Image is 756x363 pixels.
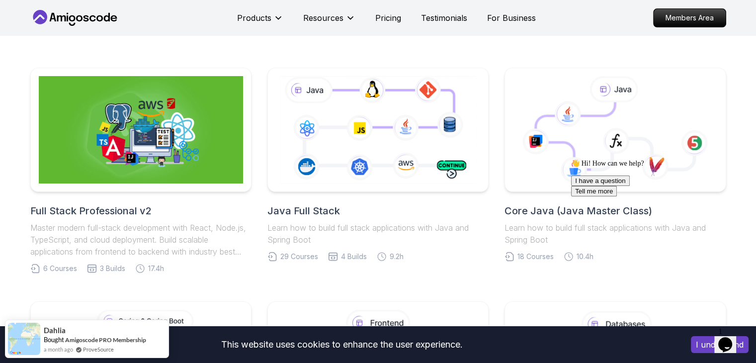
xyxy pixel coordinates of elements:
a: For Business [487,12,536,24]
button: Resources [303,12,355,32]
span: a month ago [44,345,73,354]
span: 6 Courses [43,264,77,273]
div: This website uses cookies to enhance the user experience. [7,334,676,356]
span: 29 Courses [280,252,318,262]
h2: Java Full Stack [267,204,489,218]
span: 18 Courses [517,252,554,262]
div: 👋 Hi! How can we help?I have a questionTell me more [4,4,183,41]
button: Products [237,12,283,32]
a: Testimonials [421,12,467,24]
a: Members Area [653,8,726,27]
span: 👋 Hi! How can we help? [4,4,77,12]
p: Products [237,12,271,24]
span: 3 Builds [100,264,125,273]
img: provesource social proof notification image [8,323,40,355]
span: Bought [44,336,64,344]
span: 4 Builds [341,252,367,262]
p: Master modern full-stack development with React, Node.js, TypeScript, and cloud deployment. Build... [30,222,252,258]
a: Core Java (Java Master Class)Learn how to build full stack applications with Java and Spring Boot... [504,68,726,262]
a: Java Full StackLearn how to build full stack applications with Java and Spring Boot29 Courses4 Bu... [267,68,489,262]
button: Accept cookies [691,336,749,353]
h2: Full Stack Professional v2 [30,204,252,218]
button: Tell me more [4,31,50,41]
p: Members Area [654,9,726,27]
span: 17.4h [148,264,164,273]
img: Full Stack Professional v2 [39,76,243,183]
a: Amigoscode PRO Membership [65,336,146,344]
span: 9.2h [390,252,404,262]
p: Resources [303,12,343,24]
a: Full Stack Professional v2Full Stack Professional v2Master modern full-stack development with Rea... [30,68,252,273]
span: Dahlia [44,326,66,335]
a: ProveSource [83,345,114,354]
a: Pricing [375,12,401,24]
iframe: chat widget [567,155,746,318]
iframe: chat widget [714,323,746,353]
p: Learn how to build full stack applications with Java and Spring Boot [504,222,726,246]
button: I have a question [4,20,63,31]
h2: Core Java (Java Master Class) [504,204,726,218]
p: Learn how to build full stack applications with Java and Spring Boot [267,222,489,246]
